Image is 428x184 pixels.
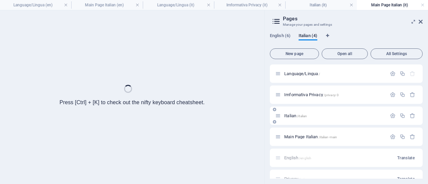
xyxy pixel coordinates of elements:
[282,71,387,76] div: Language/Lingua/
[322,48,368,59] button: Open all
[284,134,337,139] span: Main Page Italian
[410,71,415,76] div: The startpage cannot be deleted
[297,114,307,118] span: /italian
[357,1,428,9] h4: Main Page Italian (it)
[324,93,339,97] span: /privacy-3
[390,71,396,76] div: Settings
[273,52,316,56] span: New page
[319,72,320,76] span: /
[285,1,356,9] h4: Italian (it)
[283,22,409,28] h3: Manage your pages and settings
[370,48,423,59] button: All Settings
[282,114,387,118] div: Italian/italian
[390,113,396,119] div: Settings
[71,1,142,9] h4: Main Page Italian (en)
[397,155,415,161] span: Translate
[397,176,415,182] span: Translate
[284,71,320,76] span: Click to open page
[325,52,365,56] span: Open all
[400,134,405,140] div: Duplicate
[284,92,339,97] span: Click to open page
[270,48,319,59] button: New page
[390,92,396,98] div: Settings
[319,135,337,139] span: /italian-main
[284,113,307,118] span: Click to open page
[400,113,405,119] div: Duplicate
[270,33,423,46] div: Language Tabs
[143,1,214,9] h4: Language/Lingua (it)
[282,135,387,139] div: Main Page Italian/italian-main
[410,92,415,98] div: Remove
[390,134,396,140] div: Settings
[400,71,405,76] div: Duplicate
[410,113,415,119] div: Remove
[214,1,285,9] h4: Imformativa Privacy (it)
[282,93,387,97] div: Imformativa Privacy/privacy-3
[373,52,420,56] span: All Settings
[400,92,405,98] div: Duplicate
[299,32,317,41] span: Italian (4)
[270,32,291,41] span: English (6)
[410,134,415,140] div: Remove
[395,153,417,163] button: Translate
[283,16,423,22] h2: Pages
